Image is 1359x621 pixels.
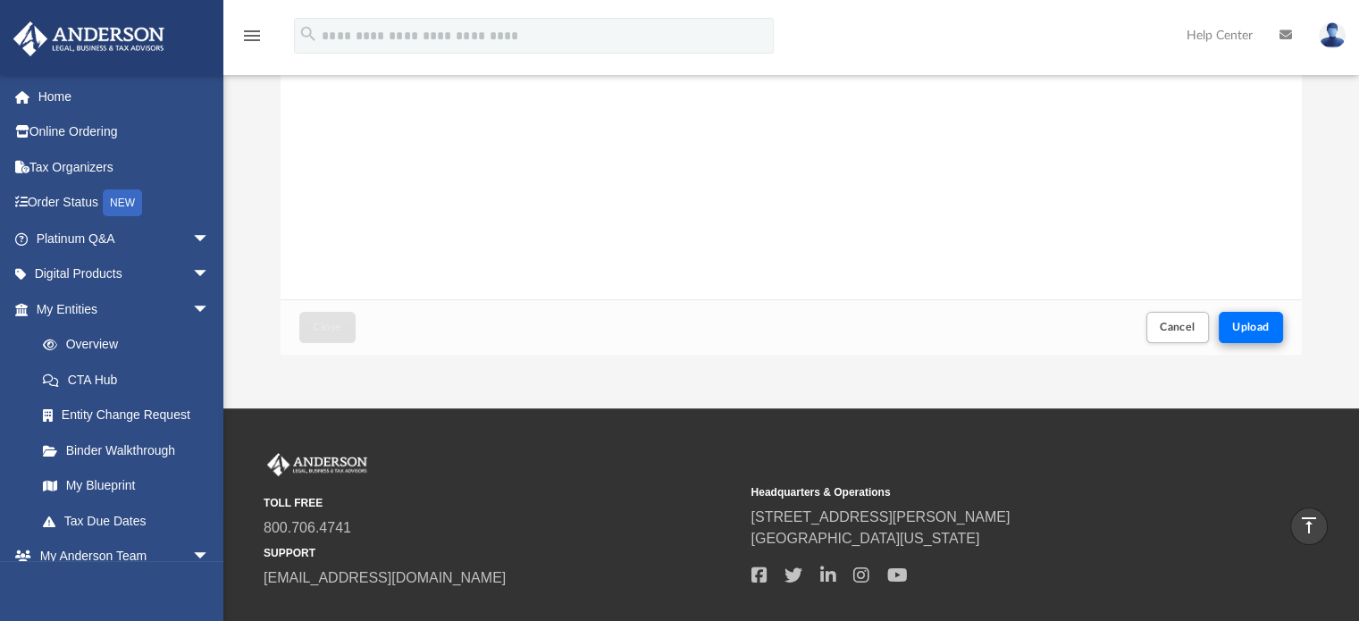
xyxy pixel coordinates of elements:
span: arrow_drop_down [192,221,228,257]
a: vertical_align_top [1290,508,1328,545]
a: My Entitiesarrow_drop_down [13,291,237,327]
a: [GEOGRAPHIC_DATA][US_STATE] [751,531,979,546]
span: arrow_drop_down [192,256,228,293]
img: Anderson Advisors Platinum Portal [264,453,371,476]
a: 800.706.4741 [264,520,351,535]
a: Binder Walkthrough [25,432,237,468]
a: [STREET_ADDRESS][PERSON_NAME] [751,509,1010,524]
span: arrow_drop_down [192,539,228,575]
span: arrow_drop_down [192,291,228,328]
a: Overview [25,327,237,363]
a: Platinum Q&Aarrow_drop_down [13,221,237,256]
div: NEW [103,189,142,216]
button: Upload [1219,312,1283,343]
small: Headquarters & Operations [751,484,1225,500]
a: Digital Productsarrow_drop_down [13,256,237,292]
a: CTA Hub [25,362,237,398]
button: Cancel [1146,312,1209,343]
a: Tax Organizers [13,149,237,185]
img: Anderson Advisors Platinum Portal [8,21,170,56]
button: Close [299,312,355,343]
a: menu [241,34,263,46]
a: Online Ordering [13,114,237,150]
a: Home [13,79,237,114]
small: SUPPORT [264,545,738,561]
img: User Pic [1319,22,1346,48]
i: search [298,24,318,44]
a: [EMAIL_ADDRESS][DOMAIN_NAME] [264,570,506,585]
span: Cancel [1160,322,1195,332]
a: Entity Change Request [25,398,237,433]
span: Upload [1232,322,1270,332]
i: menu [241,25,263,46]
i: vertical_align_top [1298,515,1320,536]
small: TOLL FREE [264,495,738,511]
a: My Anderson Teamarrow_drop_down [13,539,228,575]
a: Tax Due Dates [25,503,237,539]
span: Close [313,322,341,332]
a: My Blueprint [25,468,228,504]
a: Order StatusNEW [13,185,237,222]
